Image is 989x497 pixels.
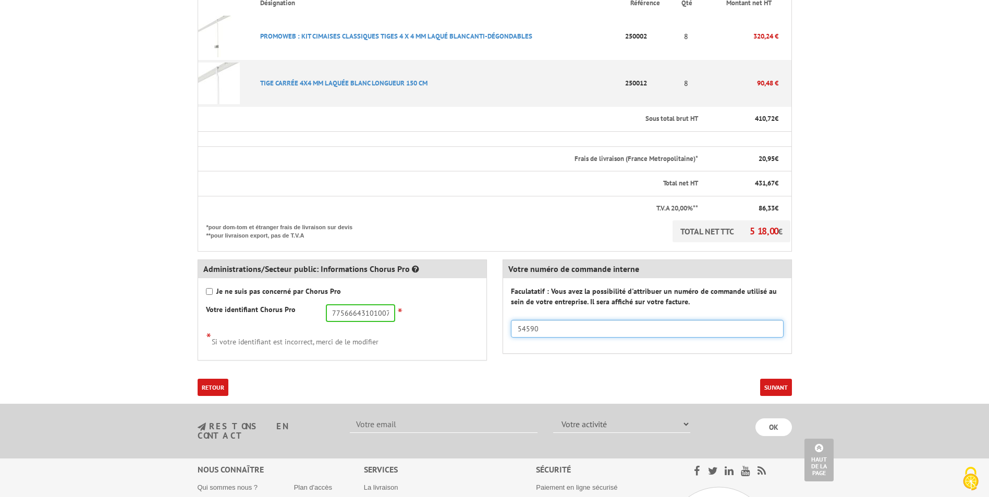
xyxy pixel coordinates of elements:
[260,79,428,88] a: TIGE CARRéE 4X4 MM LAQUéE BLANC LONGUEUR 150 CM
[260,32,532,41] a: PROMOWEB : KIT CIMAISES CLASSIQUES TIGES 4 X 4 MM LAQUé BLANC ANTI-DéGONDABLES
[673,60,700,107] td: 8
[755,418,792,436] input: OK
[198,379,228,396] a: Retour
[350,415,538,433] input: Votre email
[622,74,673,92] p: 250012
[216,287,341,296] strong: Je ne suis pas concerné par Chorus Pro
[206,204,699,214] p: T.V.A 20,00%**
[511,320,784,338] input: Numéro de commande interne
[759,154,775,163] span: 20,95
[198,260,486,278] div: Administrations/Secteur public: Informations Chorus Pro
[707,179,778,189] p: €
[755,179,775,188] span: 431,67
[206,330,479,347] div: Si votre identifiant est incorrect, merci de le modifier
[206,220,363,240] p: *pour dom-tom et étranger frais de livraison sur devis **pour livraison export, pas de T.V.A
[536,464,667,476] div: Sécurité
[198,464,364,476] div: Nous connaître
[673,13,700,60] td: 8
[707,204,778,214] p: €
[198,16,240,57] img: PROMOWEB : KIT CIMAISES CLASSIQUES TIGES 4 X 4 MM LAQUé BLANC ANTI-DéGONDABLES
[198,146,699,171] th: Frais de livraison (France Metropolitaine)*
[804,439,834,481] a: Haut de la page
[536,483,617,491] a: Paiement en ligne sécurisé
[958,466,984,492] img: Cookies (fenêtre modale)
[206,304,296,315] label: Votre identifiant Chorus Pro
[198,423,206,431] img: newsletter.jpg
[364,483,398,491] a: La livraison
[760,379,792,396] button: Suivant
[622,27,673,45] p: 250002
[755,114,775,123] span: 410,72
[750,225,778,237] span: 518,00
[206,288,213,295] input: Je ne suis pas concerné par Chorus Pro
[673,220,790,242] p: TOTAL NET TTC €
[198,171,699,196] th: Total net HT
[707,114,778,124] p: €
[294,483,332,491] a: Plan d'accès
[198,422,335,440] h3: restons en contact
[198,483,258,491] a: Qui sommes nous ?
[198,63,240,104] img: TIGE CARRéE 4X4 MM LAQUéE BLANC LONGUEUR 150 CM
[699,27,778,45] p: 320,24 €
[511,286,784,307] label: Faculatatif : Vous avez la possibilité d'attribuer un numéro de commande utilisé au sein de votre...
[503,260,791,278] div: Votre numéro de commande interne
[707,154,778,164] p: €
[953,462,989,497] button: Cookies (fenêtre modale)
[759,204,775,213] span: 86,33
[198,107,699,131] th: Sous total brut HT
[364,464,536,476] div: Services
[699,74,778,92] p: 90,48 €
